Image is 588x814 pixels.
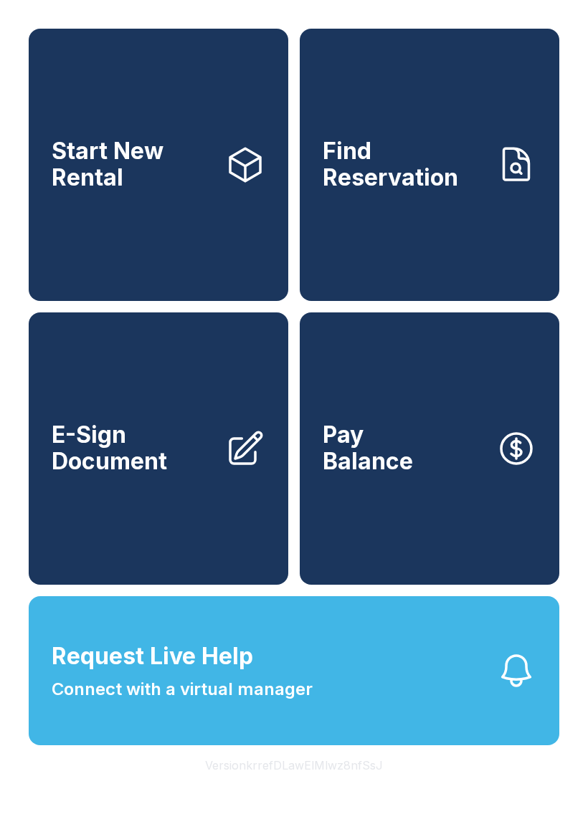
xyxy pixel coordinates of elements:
button: Request Live HelpConnect with a virtual manager [29,596,559,745]
a: Find Reservation [300,29,559,301]
button: PayBalance [300,312,559,585]
span: Pay Balance [323,422,413,474]
button: VersionkrrefDLawElMlwz8nfSsJ [194,745,394,785]
span: E-Sign Document [52,422,214,474]
span: Request Live Help [52,639,253,674]
a: Start New Rental [29,29,288,301]
span: Connect with a virtual manager [52,676,313,702]
a: E-Sign Document [29,312,288,585]
span: Find Reservation [323,138,485,191]
span: Start New Rental [52,138,214,191]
